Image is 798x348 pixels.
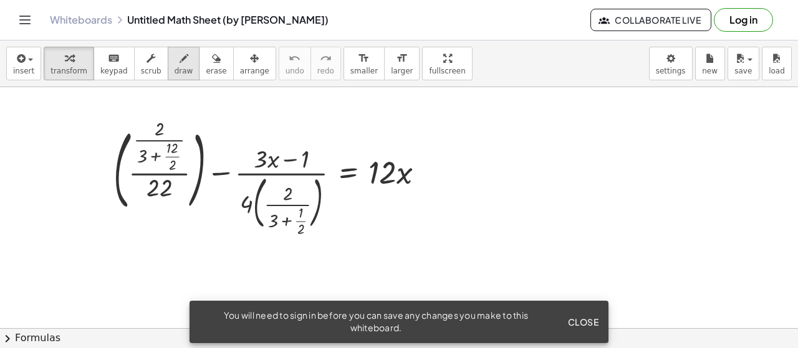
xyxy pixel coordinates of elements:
button: draw [168,47,200,80]
i: undo [289,51,300,66]
i: keyboard [108,51,120,66]
button: keyboardkeypad [94,47,135,80]
span: Collaborate Live [601,14,701,26]
span: load [769,67,785,75]
button: format_sizesmaller [344,47,385,80]
button: redoredo [310,47,341,80]
span: keypad [100,67,128,75]
i: format_size [358,51,370,66]
button: load [762,47,792,80]
span: fullscreen [429,67,465,75]
span: undo [286,67,304,75]
button: insert [6,47,41,80]
button: Toggle navigation [15,10,35,30]
span: arrange [240,67,269,75]
a: Whiteboards [50,14,112,26]
i: redo [320,51,332,66]
button: new [695,47,725,80]
span: new [702,67,718,75]
span: scrub [141,67,161,75]
button: transform [44,47,94,80]
button: undoundo [279,47,311,80]
span: transform [50,67,87,75]
span: draw [175,67,193,75]
button: Log in [714,8,773,32]
button: settings [649,47,693,80]
button: arrange [233,47,276,80]
span: smaller [350,67,378,75]
span: erase [206,67,226,75]
button: scrub [134,47,168,80]
span: save [734,67,752,75]
button: erase [199,47,233,80]
span: redo [317,67,334,75]
div: You will need to sign in before you can save any changes you make to this whiteboard. [199,309,552,334]
span: settings [656,67,686,75]
span: insert [13,67,34,75]
span: larger [391,67,413,75]
button: Collaborate Live [590,9,711,31]
span: Close [567,316,598,327]
i: format_size [396,51,408,66]
button: fullscreen [422,47,472,80]
button: save [728,47,759,80]
button: Close [562,311,603,333]
button: format_sizelarger [384,47,420,80]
